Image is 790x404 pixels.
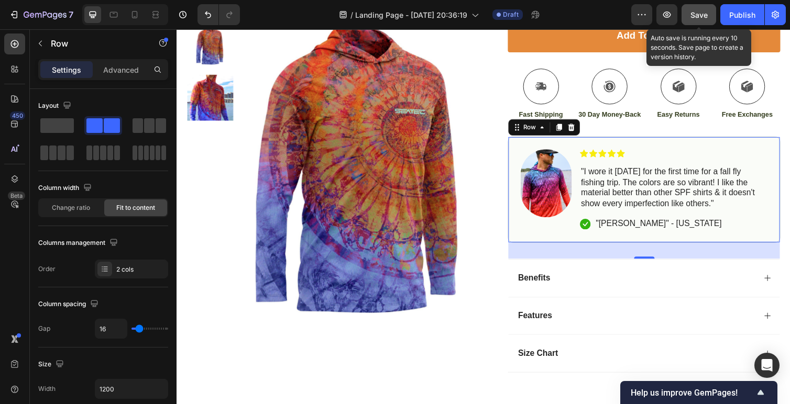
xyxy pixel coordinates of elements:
button: 7 [4,4,78,25]
div: Column spacing [38,297,101,311]
div: Gap [38,324,50,333]
div: Undo/Redo [197,4,240,25]
button: Show survey - Help us improve GemPages! [631,386,767,399]
div: Size [38,357,66,372]
div: Width [38,384,56,394]
button: Publish [720,4,764,25]
span: Help us improve GemPages! [631,388,754,398]
iframe: Design area [177,29,790,404]
button: Save [682,4,716,25]
span: Fit to content [116,203,155,212]
div: Columns management [38,236,120,250]
p: Fast Shipping [340,83,406,92]
div: Layout [38,99,73,113]
div: 450 [10,111,25,120]
span: Save [690,10,708,19]
div: Publish [729,9,755,20]
p: "I wore it [DATE] for the first time for a fall fly fishing trip. The colors are so vibrant! I li... [414,141,604,184]
p: 7 [69,8,73,21]
p: Features [349,288,385,299]
span: Change ratio [52,203,90,212]
p: Row [51,37,140,50]
p: Benefits [349,250,382,261]
p: 30 Day Money-Back [411,83,477,92]
div: 2 cols [116,265,166,274]
img: Nautilus Men's Hooded Performance Shirt – Lightweight, moisture-wicking fishing shirt for active ... [10,47,58,94]
span: Landing Page - [DATE] 20:36:19 [355,9,467,20]
span: Draft [503,10,519,19]
div: Beta [8,192,25,200]
input: Auto [95,379,168,398]
p: "[PERSON_NAME]" - [US_STATE] [429,194,558,205]
div: Open Intercom Messenger [754,353,780,378]
div: Row [353,96,370,105]
p: Settings [52,64,81,75]
p: Size Chart [349,327,390,338]
img: Photo_Jun_22_2024_3_44_58_AM.jpg [352,123,404,193]
div: Rich Text Editor. Editing area: main [428,194,559,206]
input: Auto [95,319,127,338]
span: / [350,9,353,20]
div: Order [38,264,56,274]
p: Advanced [103,64,139,75]
p: Free Exchanges [552,83,618,92]
p: Easy Returns [481,83,547,92]
div: Column width [38,181,94,195]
